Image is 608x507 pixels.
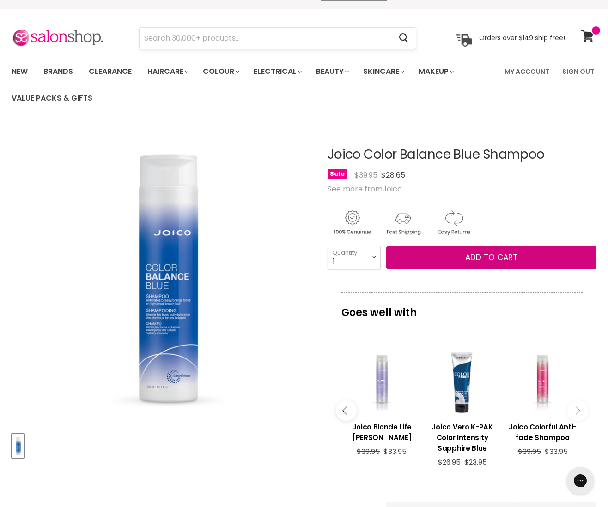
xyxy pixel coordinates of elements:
[499,62,555,81] a: My Account
[346,422,417,443] h3: Joico Blonde Life [PERSON_NAME]
[354,170,377,180] span: $39.95
[346,415,417,447] a: View product:Joico Blonde Life Violet Shampoo
[427,415,498,458] a: View product:Joico Vero K-PAK Color Intensity Sapphire Blue
[357,447,380,456] span: $39.95
[328,169,347,179] span: Sale
[507,422,578,443] h3: Joico Colorful Anti-fade Shampoo
[465,252,517,263] span: Add to cart
[557,62,600,81] a: Sign Out
[378,209,427,237] img: shipping.gif
[12,125,313,425] div: Joico Color Balance Blue Shampoo image. Click or Scroll to Zoom.
[12,435,24,457] img: Joico Color Balance Blue Shampoo
[140,62,194,81] a: Haircare
[247,62,307,81] a: Electrical
[438,457,461,467] span: $26.95
[391,28,416,49] button: Search
[479,34,565,42] p: Orders over $149 ship free!
[309,62,354,81] a: Beauty
[507,415,578,447] a: View product:Joico Colorful Anti-fade Shampoo
[5,58,499,112] ul: Main menu
[427,422,498,453] h3: Joico Vero K-PAK Color Intensity Sapphire Blue
[86,124,238,425] img: Joico Color Balance Blue Shampoo
[328,246,381,269] select: Quantity
[36,62,80,81] a: Brands
[5,89,99,108] a: Value Packs & Gifts
[5,62,35,81] a: New
[381,170,405,180] span: $28.65
[328,209,377,237] img: genuine.gif
[412,62,459,81] a: Makeup
[341,292,583,323] p: Goes well with
[518,447,541,456] span: $39.95
[562,464,599,498] iframe: Gorgias live chat messenger
[356,62,410,81] a: Skincare
[383,184,402,194] a: Joico
[545,447,568,456] span: $33.95
[140,28,391,49] input: Search
[12,434,24,458] button: Joico Color Balance Blue Shampoo
[82,62,139,81] a: Clearance
[386,246,596,269] button: Add to cart
[328,148,596,162] h1: Joico Color Balance Blue Shampoo
[383,447,407,456] span: $33.95
[10,431,314,458] div: Product thumbnails
[196,62,245,81] a: Colour
[464,457,487,467] span: $23.95
[429,209,478,237] img: returns.gif
[328,184,402,194] span: See more from
[139,27,416,49] form: Product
